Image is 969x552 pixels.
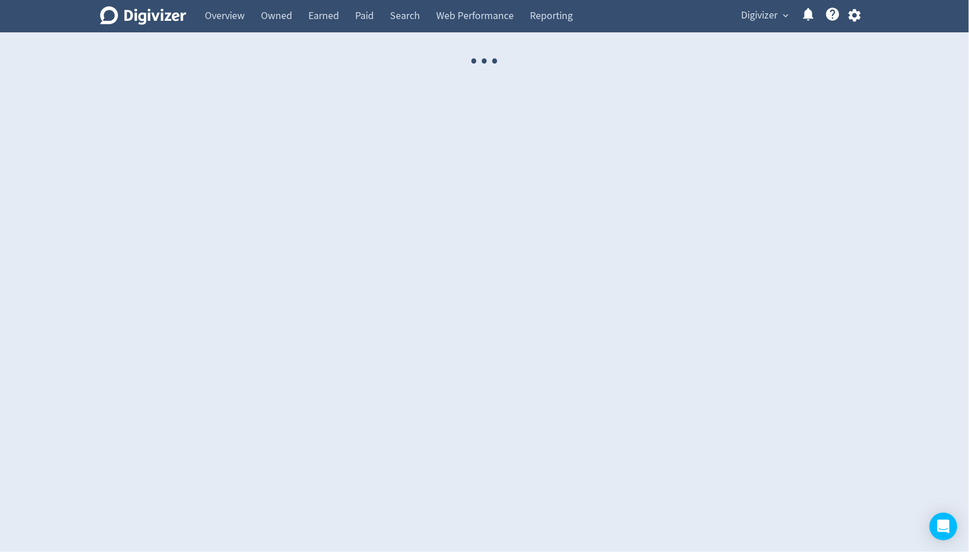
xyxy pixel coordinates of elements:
span: · [480,32,490,91]
span: · [469,32,480,91]
div: Open Intercom Messenger [930,513,957,540]
button: Digivizer [738,6,792,25]
span: Digivizer [742,6,778,25]
span: · [490,32,500,91]
span: expand_more [781,10,791,21]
